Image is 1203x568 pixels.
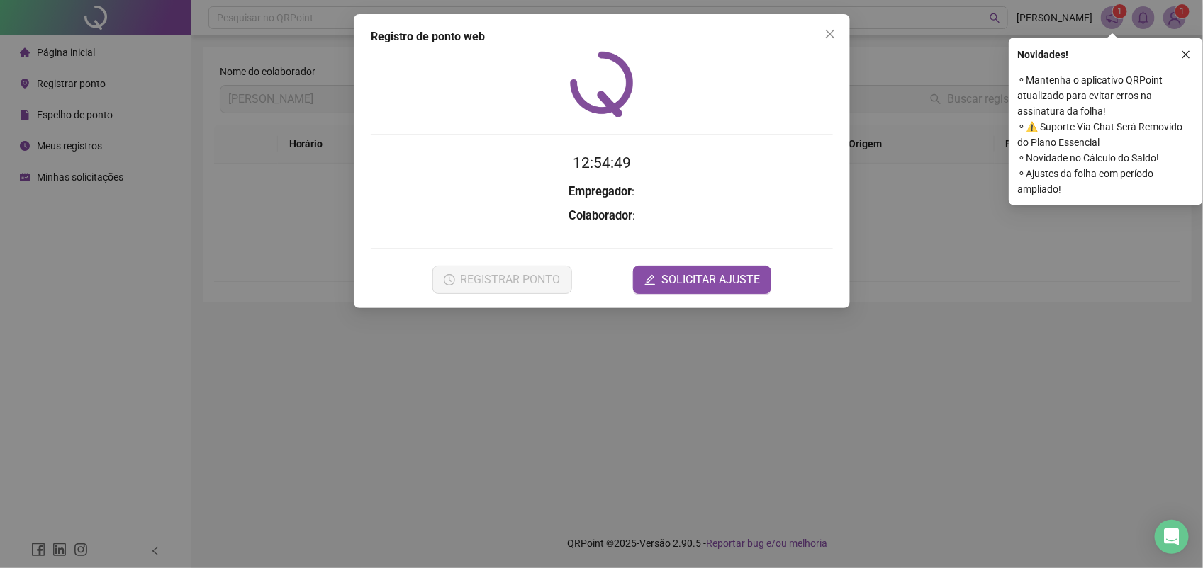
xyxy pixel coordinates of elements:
span: ⚬ ⚠️ Suporte Via Chat Será Removido do Plano Essencial [1017,119,1194,150]
strong: Colaborador [569,209,632,222]
span: ⚬ Mantenha o aplicativo QRPoint atualizado para evitar erros na assinatura da folha! [1017,72,1194,119]
div: Open Intercom Messenger [1155,520,1189,554]
span: SOLICITAR AJUSTE [661,271,760,288]
strong: Empregador [569,185,632,198]
span: ⚬ Ajustes da folha com período ampliado! [1017,166,1194,197]
span: close [1181,50,1191,59]
button: REGISTRAR PONTO [432,266,571,294]
span: Novidades ! [1017,47,1068,62]
h3: : [371,207,833,225]
img: QRPoint [570,51,634,117]
div: Registro de ponto web [371,28,833,45]
button: editSOLICITAR AJUSTE [633,266,771,294]
span: ⚬ Novidade no Cálculo do Saldo! [1017,150,1194,166]
time: 12:54:49 [573,154,631,171]
span: close [824,28,836,40]
h3: : [371,183,833,201]
span: edit [644,274,656,285]
button: Close [819,23,841,45]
